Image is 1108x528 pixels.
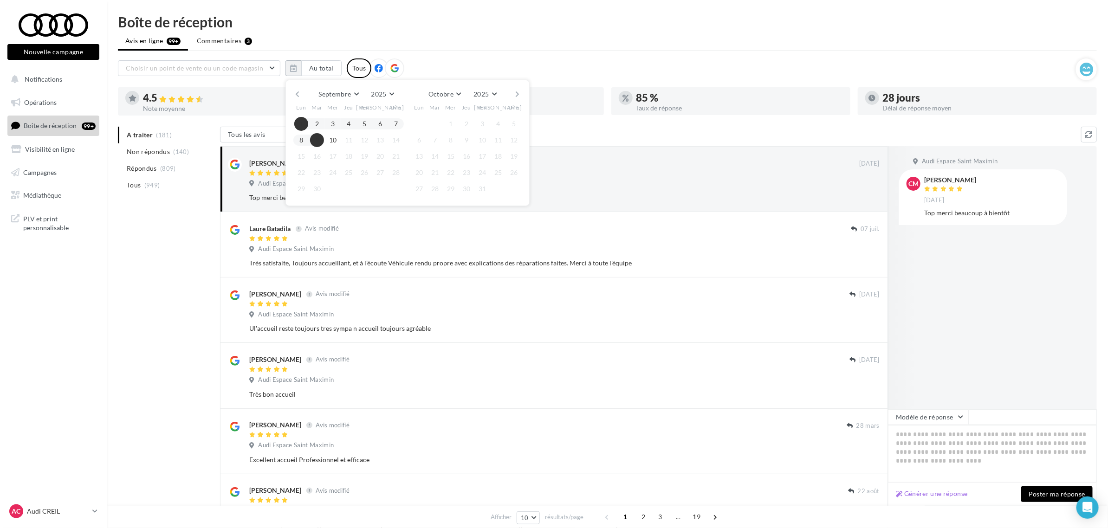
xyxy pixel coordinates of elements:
[883,105,1089,111] div: Délai de réponse moyen
[856,422,880,430] span: 28 mars
[859,160,880,168] span: [DATE]
[23,212,96,232] span: PLV et print personnalisable
[425,88,465,101] button: Octobre
[326,166,340,180] button: 24
[924,196,945,205] span: [DATE]
[249,486,301,495] div: [PERSON_NAME]
[127,164,157,173] span: Répondus
[475,166,489,180] button: 24
[311,103,323,111] span: Mar
[389,117,403,131] button: 7
[356,103,404,111] span: [PERSON_NAME]
[508,103,519,111] span: Dim
[118,60,280,76] button: Choisir un point de vente ou un code magasin
[373,117,387,131] button: 6
[414,103,424,111] span: Lun
[316,290,350,298] span: Avis modifié
[444,182,458,196] button: 29
[491,117,505,131] button: 4
[689,509,704,524] span: 19
[249,159,301,168] div: [PERSON_NAME]
[23,191,61,199] span: Médiathèque
[429,103,441,111] span: Mar
[220,127,313,142] button: Tous les avis
[858,487,880,496] span: 22 août
[296,103,306,111] span: Lun
[245,38,252,45] div: 3
[373,133,387,147] button: 13
[892,488,972,499] button: Générer une réponse
[428,182,442,196] button: 28
[373,149,387,163] button: 20
[126,64,263,72] span: Choisir un point de vente ou un code magasin
[491,513,512,522] span: Afficher
[491,166,505,180] button: 25
[249,193,819,202] div: Top merci beaucoup à bientôt
[25,145,75,153] span: Visibilité en ligne
[118,15,1097,29] div: Boîte de réception
[326,133,340,147] button: 10
[428,90,454,98] span: Octobre
[428,133,442,147] button: 7
[507,133,521,147] button: 12
[861,225,880,233] span: 07 juil.
[316,487,350,494] span: Avis modifié
[294,133,308,147] button: 8
[473,90,489,98] span: 2025
[507,149,521,163] button: 19
[475,117,489,131] button: 3
[883,93,1089,103] div: 28 jours
[258,245,334,253] span: Audi Espace Saint Maximin
[258,376,334,384] span: Audi Espace Saint Maximin
[475,149,489,163] button: 17
[318,90,351,98] span: Septembre
[310,117,324,131] button: 2
[444,117,458,131] button: 1
[249,355,301,364] div: [PERSON_NAME]
[316,421,350,429] span: Avis modifié
[228,130,266,138] span: Tous les avis
[294,149,308,163] button: 15
[127,180,141,190] span: Tous
[7,502,99,520] a: AC Audi CREIL
[491,149,505,163] button: 18
[285,60,342,76] button: Au total
[27,507,89,516] p: Audi CREIL
[367,88,397,101] button: 2025
[445,103,456,111] span: Mer
[389,149,403,163] button: 21
[249,290,301,299] div: [PERSON_NAME]
[160,165,176,172] span: (809)
[389,133,403,147] button: 14
[249,390,819,399] div: Très bon accueil
[460,182,473,196] button: 30
[23,168,57,176] span: Campagnes
[412,166,426,180] button: 20
[474,103,522,111] span: [PERSON_NAME]
[924,208,1060,218] div: Top merci beaucoup à bientôt
[310,149,324,163] button: 16
[888,409,969,425] button: Modèle de réponse
[475,133,489,147] button: 10
[636,105,843,111] div: Taux de réponse
[371,90,386,98] span: 2025
[475,182,489,196] button: 31
[460,133,473,147] button: 9
[174,148,189,155] span: (140)
[342,117,356,131] button: 4
[373,166,387,180] button: 27
[326,117,340,131] button: 3
[6,186,101,205] a: Médiathèque
[6,70,97,89] button: Notifications
[517,511,540,524] button: 10
[924,177,976,183] div: [PERSON_NAME]
[653,509,667,524] span: 3
[357,166,371,180] button: 26
[460,166,473,180] button: 23
[316,356,350,363] span: Avis modifié
[342,149,356,163] button: 18
[6,116,101,135] a: Boîte de réception99+
[143,105,350,112] div: Note moyenne
[327,103,338,111] span: Mer
[521,514,529,522] span: 10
